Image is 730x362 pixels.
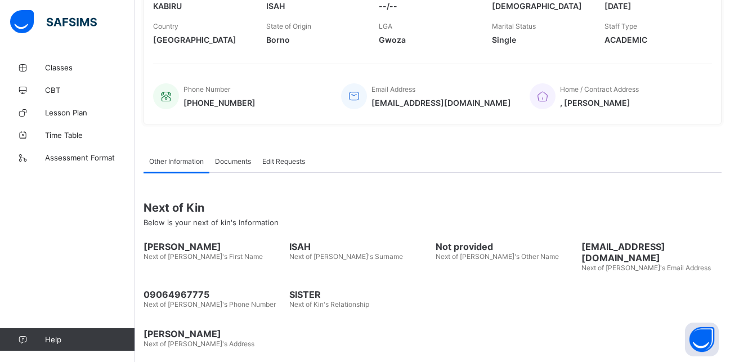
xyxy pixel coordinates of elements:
[436,241,576,252] span: Not provided
[144,218,279,227] span: Below is your next of kin's Information
[371,85,415,93] span: Email Address
[45,108,135,117] span: Lesson Plan
[45,63,135,72] span: Classes
[492,1,588,11] span: [DEMOGRAPHIC_DATA]
[149,157,204,166] span: Other Information
[153,1,249,11] span: KABIRU
[289,241,429,252] span: ISAH
[371,98,511,108] span: [EMAIL_ADDRESS][DOMAIN_NAME]
[45,86,135,95] span: CBT
[144,300,276,309] span: Next of [PERSON_NAME]'s Phone Number
[144,289,284,300] span: 09064967775
[436,252,559,261] span: Next of [PERSON_NAME]'s Other Name
[581,263,711,272] span: Next of [PERSON_NAME]'s Email Address
[685,323,719,356] button: Open asap
[45,131,135,140] span: Time Table
[604,1,701,11] span: [DATE]
[289,289,429,300] span: SISTER
[10,10,97,34] img: safsims
[144,252,263,261] span: Next of [PERSON_NAME]'s First Name
[266,1,362,11] span: ISAH
[215,157,251,166] span: Documents
[289,300,369,309] span: Next of Kin's Relationship
[289,252,403,261] span: Next of [PERSON_NAME]'s Surname
[144,328,722,339] span: [PERSON_NAME]
[581,241,722,263] span: [EMAIL_ADDRESS][DOMAIN_NAME]
[45,335,135,344] span: Help
[262,157,305,166] span: Edit Requests
[144,241,284,252] span: [PERSON_NAME]
[379,22,392,30] span: LGA
[153,22,178,30] span: Country
[492,22,536,30] span: Marital Status
[45,153,135,162] span: Assessment Format
[492,35,588,44] span: Single
[144,339,254,348] span: Next of [PERSON_NAME]'s Address
[183,85,230,93] span: Phone Number
[266,35,362,44] span: Borno
[153,35,249,44] span: [GEOGRAPHIC_DATA]
[604,35,701,44] span: ACADEMIC
[379,1,475,11] span: --/--
[266,22,311,30] span: State of Origin
[560,98,639,108] span: , [PERSON_NAME]
[144,201,722,214] span: Next of Kin
[560,85,639,93] span: Home / Contract Address
[379,35,475,44] span: Gwoza
[604,22,637,30] span: Staff Type
[183,98,256,108] span: [PHONE_NUMBER]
